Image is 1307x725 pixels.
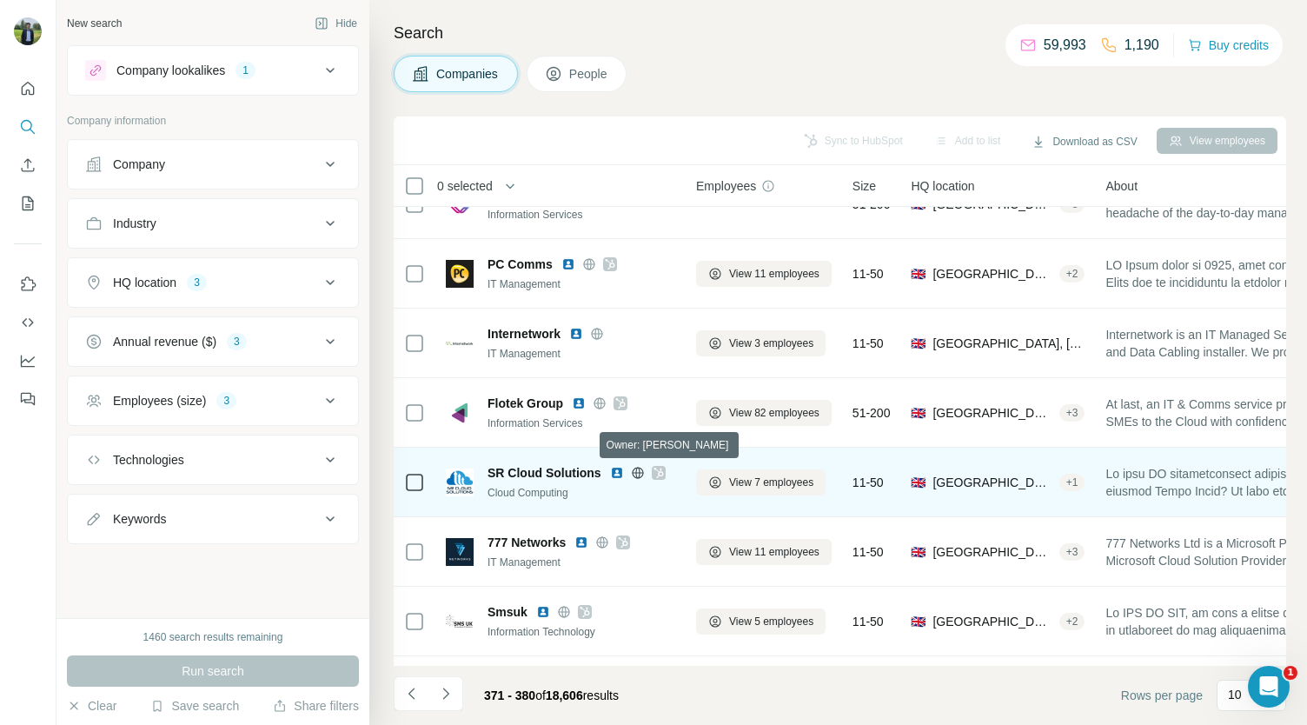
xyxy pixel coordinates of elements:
[488,256,553,273] span: PC Comms
[729,614,813,629] span: View 5 employees
[911,404,926,422] span: 🇬🇧
[488,464,601,482] span: SR Cloud Solutions
[1188,33,1269,57] button: Buy credits
[853,474,884,491] span: 11-50
[14,188,42,219] button: My lists
[574,535,588,549] img: LinkedIn logo
[143,629,283,645] div: 1460 search results remaining
[1248,666,1290,708] iframe: Intercom live chat
[14,307,42,338] button: Use Surfe API
[911,335,926,352] span: 🇬🇧
[68,321,358,362] button: Annual revenue ($)3
[113,333,216,350] div: Annual revenue ($)
[436,65,500,83] span: Companies
[696,469,826,496] button: View 7 employees
[68,143,358,185] button: Company
[236,63,255,78] div: 1
[67,697,116,715] button: Clear
[911,613,926,630] span: 🇬🇧
[14,345,42,376] button: Dashboard
[696,609,826,635] button: View 5 employees
[488,416,675,431] div: Information Services
[116,62,225,79] div: Company lookalikes
[488,207,675,223] div: Information Services
[911,474,926,491] span: 🇬🇧
[546,688,583,702] span: 18,606
[187,275,207,290] div: 3
[428,676,463,711] button: Navigate to next page
[273,697,359,715] button: Share filters
[113,451,184,469] div: Technologies
[68,262,358,303] button: HQ location3
[729,336,813,351] span: View 3 employees
[488,485,675,501] div: Cloud Computing
[729,475,813,490] span: View 7 employees
[488,325,561,343] span: Internetwork
[113,156,165,173] div: Company
[696,197,700,211] span: -
[696,177,756,195] span: Employees
[853,335,884,352] span: 11-50
[911,265,926,283] span: 🇬🇧
[1228,686,1242,703] p: 10
[394,676,428,711] button: Navigate to previous page
[68,380,358,422] button: Employees (size)3
[569,65,609,83] span: People
[14,150,42,181] button: Enrich CSV
[729,266,819,282] span: View 11 employees
[610,466,624,480] img: LinkedIn logo
[729,544,819,560] span: View 11 employees
[1284,666,1297,680] span: 1
[488,346,675,362] div: IT Management
[696,261,832,287] button: View 11 employees
[446,538,474,566] img: Logo of 777 Networks
[932,613,1052,630] span: [GEOGRAPHIC_DATA], [GEOGRAPHIC_DATA]
[535,688,546,702] span: of
[1059,266,1085,282] div: + 2
[536,605,550,619] img: LinkedIn logo
[488,624,675,640] div: Information Technology
[853,177,876,195] span: Size
[150,697,239,715] button: Save search
[932,543,1052,561] span: [GEOGRAPHIC_DATA], [GEOGRAPHIC_DATA], [GEOGRAPHIC_DATA]
[113,274,176,291] div: HQ location
[484,688,619,702] span: results
[216,393,236,409] div: 3
[932,404,1052,422] span: [GEOGRAPHIC_DATA], [GEOGRAPHIC_DATA], [GEOGRAPHIC_DATA]
[696,400,832,426] button: View 82 employees
[488,534,566,551] span: 777 Networks
[932,335,1085,352] span: [GEOGRAPHIC_DATA], [GEOGRAPHIC_DATA], [GEOGRAPHIC_DATA]
[67,113,359,129] p: Company information
[853,613,884,630] span: 11-50
[696,330,826,356] button: View 3 employees
[14,17,42,45] img: Avatar
[113,392,206,409] div: Employees (size)
[113,510,166,528] div: Keywords
[488,276,675,292] div: IT Management
[1059,614,1085,629] div: + 2
[446,608,474,635] img: Logo of Smsuk
[853,265,884,283] span: 11-50
[14,383,42,415] button: Feedback
[446,399,474,427] img: Logo of Flotek Group
[1105,177,1138,195] span: About
[853,404,891,422] span: 51-200
[1125,35,1159,56] p: 1,190
[14,111,42,143] button: Search
[696,539,832,565] button: View 11 employees
[488,603,527,621] span: Smsuk
[1059,405,1085,421] div: + 3
[484,688,535,702] span: 371 - 380
[446,260,474,288] img: Logo of PC Comms
[394,21,1286,45] h4: Search
[68,439,358,481] button: Technologies
[1121,687,1203,704] span: Rows per page
[67,16,122,31] div: New search
[446,469,474,496] img: Logo of SR Cloud Solutions
[1059,475,1085,490] div: + 1
[572,396,586,410] img: LinkedIn logo
[1059,544,1085,560] div: + 3
[68,203,358,244] button: Industry
[911,543,926,561] span: 🇬🇧
[729,405,819,421] span: View 82 employees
